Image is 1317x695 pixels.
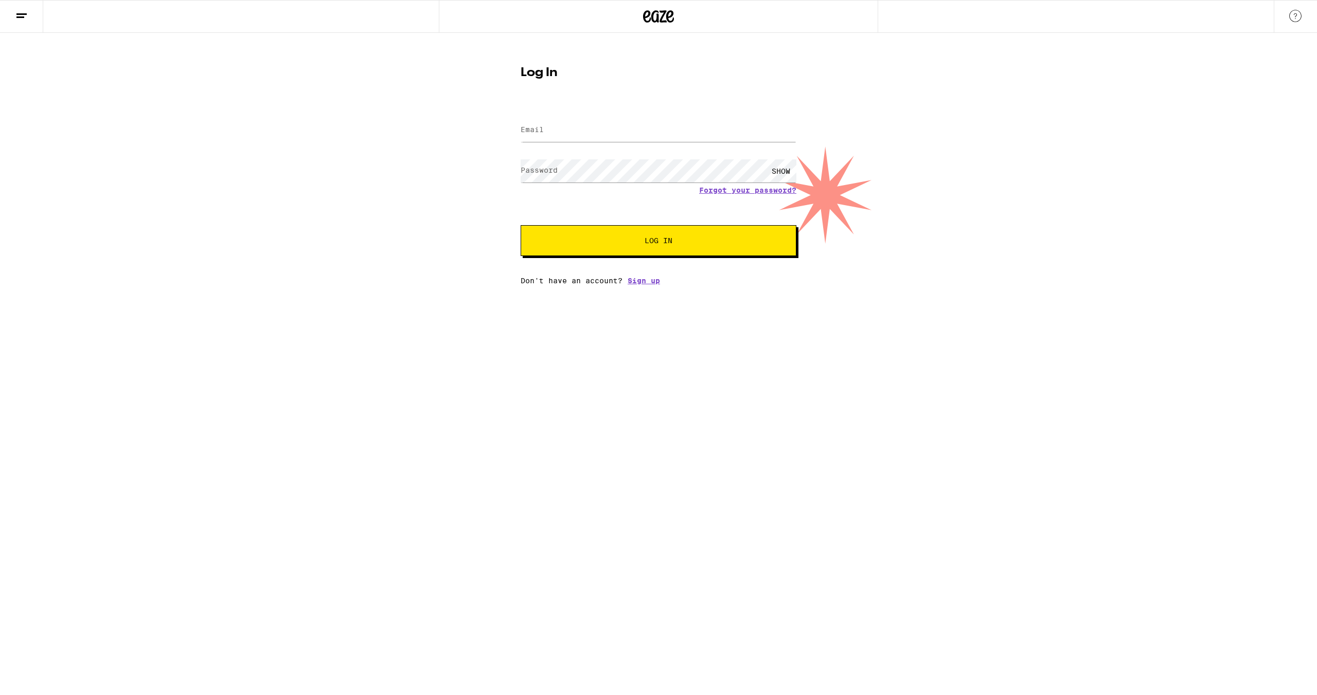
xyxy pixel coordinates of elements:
[521,67,796,79] h1: Log In
[628,277,660,285] a: Sign up
[766,159,796,182] div: SHOW
[699,186,796,194] a: Forgot your password?
[521,277,796,285] div: Don't have an account?
[521,225,796,256] button: Log In
[521,166,558,174] label: Password
[521,119,796,142] input: Email
[521,125,544,134] label: Email
[645,237,672,244] span: Log In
